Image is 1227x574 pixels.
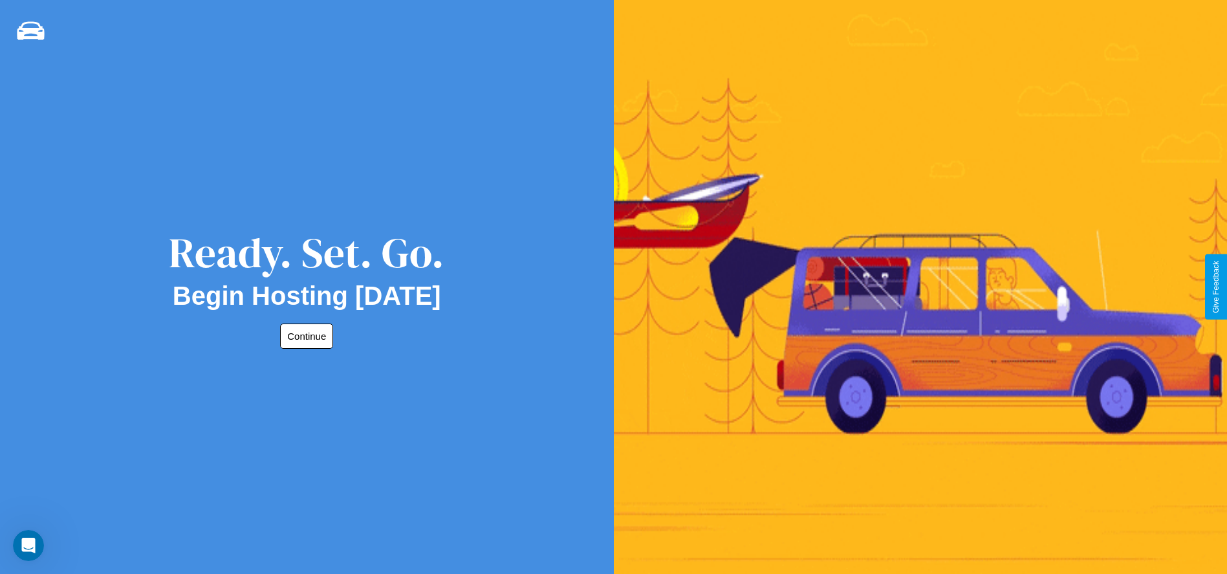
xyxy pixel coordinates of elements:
[13,530,44,561] iframe: Intercom live chat
[280,324,333,349] button: Continue
[173,281,441,311] h2: Begin Hosting [DATE]
[169,224,444,281] div: Ready. Set. Go.
[1211,261,1221,313] div: Give Feedback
